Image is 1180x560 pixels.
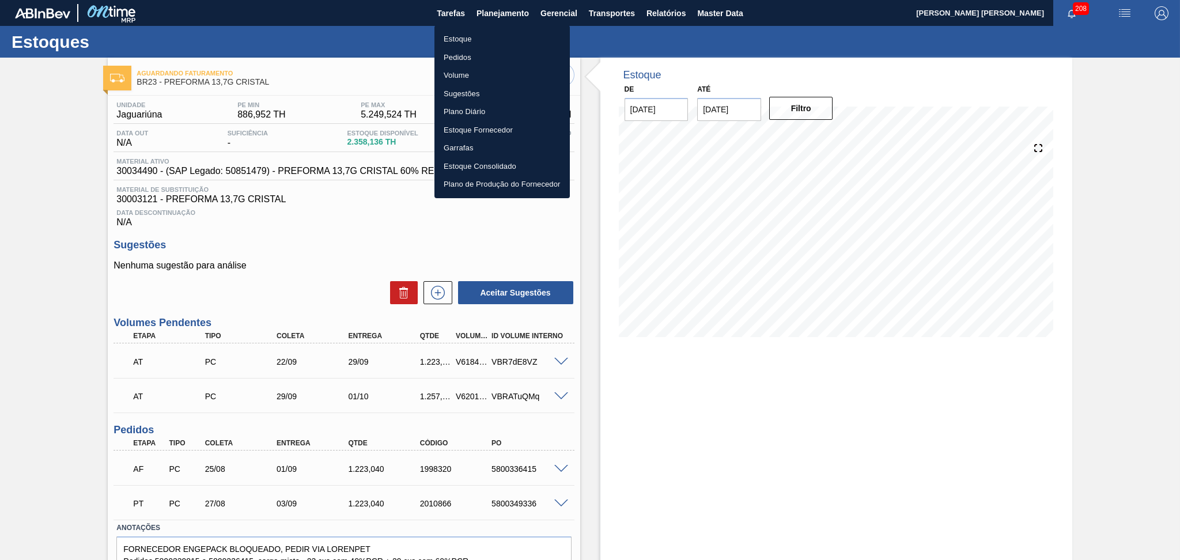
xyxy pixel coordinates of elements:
[434,175,570,194] a: Plano de Produção do Fornecedor
[434,85,570,103] a: Sugestões
[434,66,570,85] a: Volume
[434,121,570,139] a: Estoque Fornecedor
[434,48,570,67] a: Pedidos
[434,157,570,176] a: Estoque Consolidado
[434,103,570,121] a: Plano Diário
[434,139,570,157] a: Garrafas
[434,30,570,48] a: Estoque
